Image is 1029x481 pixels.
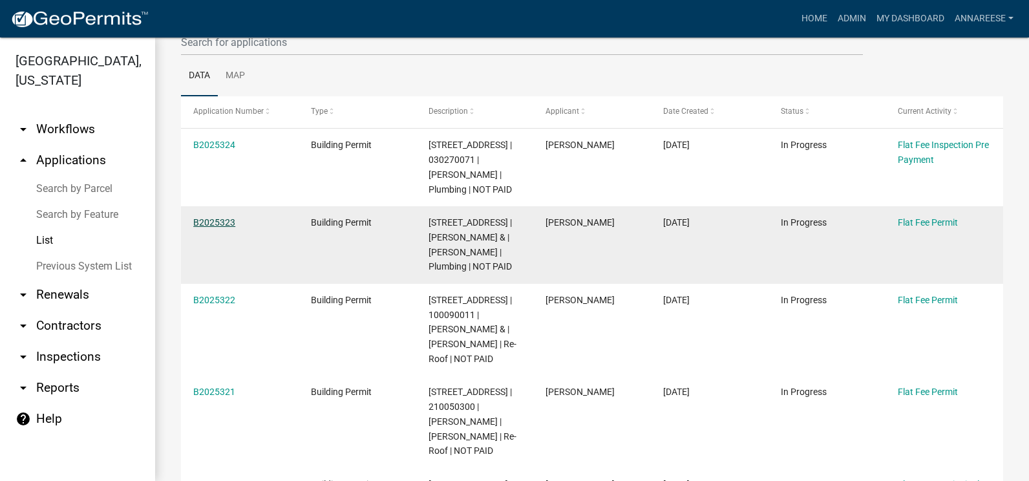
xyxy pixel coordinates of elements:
[429,387,516,456] span: 165 EUCLID ST | 210050300 | GABRIEL,GARY L | LINDA J GABRIEL | Re-Roof | NOT PAID
[218,56,253,97] a: Map
[16,318,31,334] i: arrow_drop_down
[781,295,827,305] span: In Progress
[193,387,235,397] a: B2025321
[16,287,31,303] i: arrow_drop_down
[181,96,299,127] datatable-header-cell: Application Number
[193,107,264,116] span: Application Number
[663,140,690,150] span: 09/10/2025
[429,295,516,364] span: 20755 640TH AVE | 100090011 | ERICKSON,CHARLES H & | KAREN ERICKSON | Re-Roof | NOT PAID
[663,107,708,116] span: Date Created
[898,295,958,305] a: Flat Fee Permit
[193,295,235,305] a: B2025322
[898,140,989,165] a: Flat Fee Inspection Pre Payment
[16,411,31,427] i: help
[546,295,615,305] span: Gina Gullickson
[949,6,1019,31] a: annareese
[311,387,372,397] span: Building Permit
[16,153,31,168] i: arrow_drop_up
[546,107,579,116] span: Applicant
[781,107,803,116] span: Status
[663,387,690,397] span: 09/10/2025
[796,6,833,31] a: Home
[311,217,372,228] span: Building Permit
[16,380,31,396] i: arrow_drop_down
[429,140,512,194] span: 11634 760TH AVE | 030270071 | WESTLAND,DAVID A | Plumbing | NOT PAID
[781,140,827,150] span: In Progress
[311,107,328,116] span: Type
[16,349,31,365] i: arrow_drop_down
[546,140,615,150] span: David Westland
[429,107,468,116] span: Description
[781,217,827,228] span: In Progress
[181,29,863,56] input: Search for applications
[299,96,416,127] datatable-header-cell: Type
[311,140,372,150] span: Building Permit
[663,217,690,228] span: 09/10/2025
[886,96,1003,127] datatable-header-cell: Current Activity
[193,140,235,150] a: B2025324
[871,6,949,31] a: My Dashboard
[663,295,690,305] span: 09/10/2025
[429,217,512,272] span: 66580 285TH ST | 200360010 | MEYER,DEREK & | MACKENZIE MEYER | Plumbing | NOT PAID
[769,96,886,127] datatable-header-cell: Status
[533,96,651,127] datatable-header-cell: Applicant
[181,56,218,97] a: Data
[898,387,958,397] a: Flat Fee Permit
[16,122,31,137] i: arrow_drop_down
[193,217,235,228] a: B2025323
[546,387,615,397] span: Mark Attig
[311,295,372,305] span: Building Permit
[898,107,951,116] span: Current Activity
[898,217,958,228] a: Flat Fee Permit
[546,217,615,228] span: derek meyer
[416,96,533,127] datatable-header-cell: Description
[833,6,871,31] a: Admin
[781,387,827,397] span: In Progress
[651,96,769,127] datatable-header-cell: Date Created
